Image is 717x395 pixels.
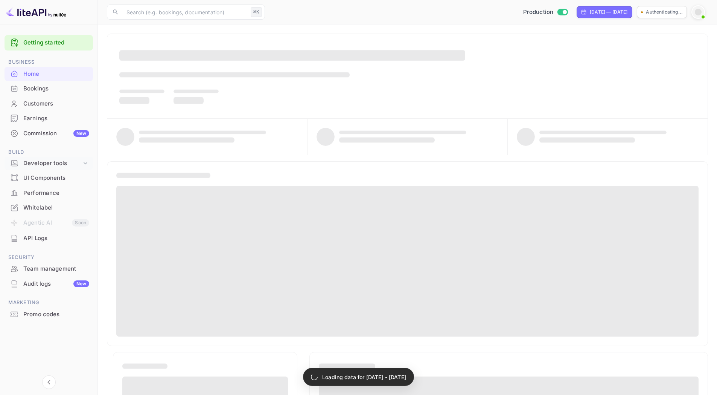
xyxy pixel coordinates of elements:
div: Promo codes [5,307,93,322]
span: Production [523,8,554,17]
a: UI Components [5,171,93,185]
div: UI Components [5,171,93,185]
p: Loading data for [DATE] - [DATE] [322,373,406,381]
span: Marketing [5,299,93,307]
div: UI Components [23,174,89,182]
div: Team management [5,262,93,276]
div: Earnings [23,114,89,123]
div: Developer tools [5,157,93,170]
div: Customers [23,100,89,108]
div: Performance [23,189,89,197]
div: New [73,130,89,137]
div: Promo codes [23,310,89,319]
a: Audit logsNew [5,277,93,291]
div: Commission [23,129,89,138]
a: CommissionNew [5,126,93,140]
a: Bookings [5,81,93,95]
img: LiteAPI logo [6,6,66,18]
div: Home [23,70,89,78]
a: Earnings [5,111,93,125]
div: Developer tools [23,159,82,168]
div: Earnings [5,111,93,126]
div: Audit logs [23,280,89,288]
a: Customers [5,96,93,110]
a: Getting started [23,38,89,47]
a: Whitelabel [5,201,93,214]
a: Team management [5,262,93,276]
div: [DATE] — [DATE] [590,9,627,15]
input: Search (e.g. bookings, documentation) [122,5,248,20]
span: Security [5,253,93,262]
div: Team management [23,265,89,273]
div: ⌘K [251,7,262,17]
p: Authenticating... [646,9,683,15]
a: Home [5,67,93,81]
div: Switch to Sandbox mode [520,8,571,17]
a: API Logs [5,231,93,245]
div: Whitelabel [5,201,93,215]
div: Bookings [5,81,93,96]
div: API Logs [23,234,89,243]
a: Promo codes [5,307,93,321]
span: Build [5,148,93,156]
div: CommissionNew [5,126,93,141]
div: Bookings [23,84,89,93]
div: Customers [5,96,93,111]
div: New [73,280,89,287]
div: Whitelabel [23,204,89,212]
span: Business [5,58,93,66]
button: Collapse navigation [42,375,56,389]
div: Audit logsNew [5,277,93,291]
div: Getting started [5,35,93,51]
a: Performance [5,186,93,200]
